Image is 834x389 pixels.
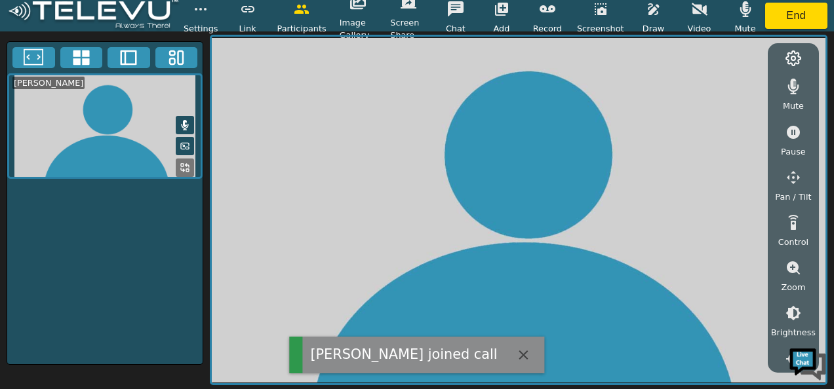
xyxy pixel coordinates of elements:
span: Record [533,22,562,35]
button: Fullscreen [12,47,55,68]
span: Draw [643,22,664,35]
span: Pan / Tilt [775,191,811,203]
img: Chat Widget [788,343,827,382]
span: Screenshot [577,22,624,35]
div: Minimize live chat window [215,7,247,38]
div: [PERSON_NAME] joined call [310,344,497,365]
span: Mute [734,22,755,35]
img: d_736959983_company_1615157101543_736959983 [22,61,55,94]
div: [PERSON_NAME] [12,77,85,89]
span: Control [778,236,808,248]
span: Pause [781,145,806,158]
span: Participants [277,22,327,35]
span: Video [688,22,711,35]
button: 4x4 [60,47,103,68]
textarea: Type your message and hit 'Enter' [7,254,250,300]
span: Mute [783,100,804,112]
button: Picture in Picture [176,137,194,155]
span: Zoom [781,281,805,293]
span: Brightness [771,326,816,339]
button: Two Window Medium [108,47,150,68]
button: Replace Feed [176,158,194,177]
span: Settings [184,22,218,35]
span: Add [493,22,509,35]
span: Link [239,22,256,35]
span: Chat [446,22,466,35]
div: Chat with us now [68,69,220,86]
button: Three Window Medium [155,47,198,68]
button: Mute [176,116,194,134]
span: Screen Share [390,16,426,41]
span: Image Gallery [340,16,378,41]
button: End [765,3,828,29]
span: We're online! [76,113,181,246]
